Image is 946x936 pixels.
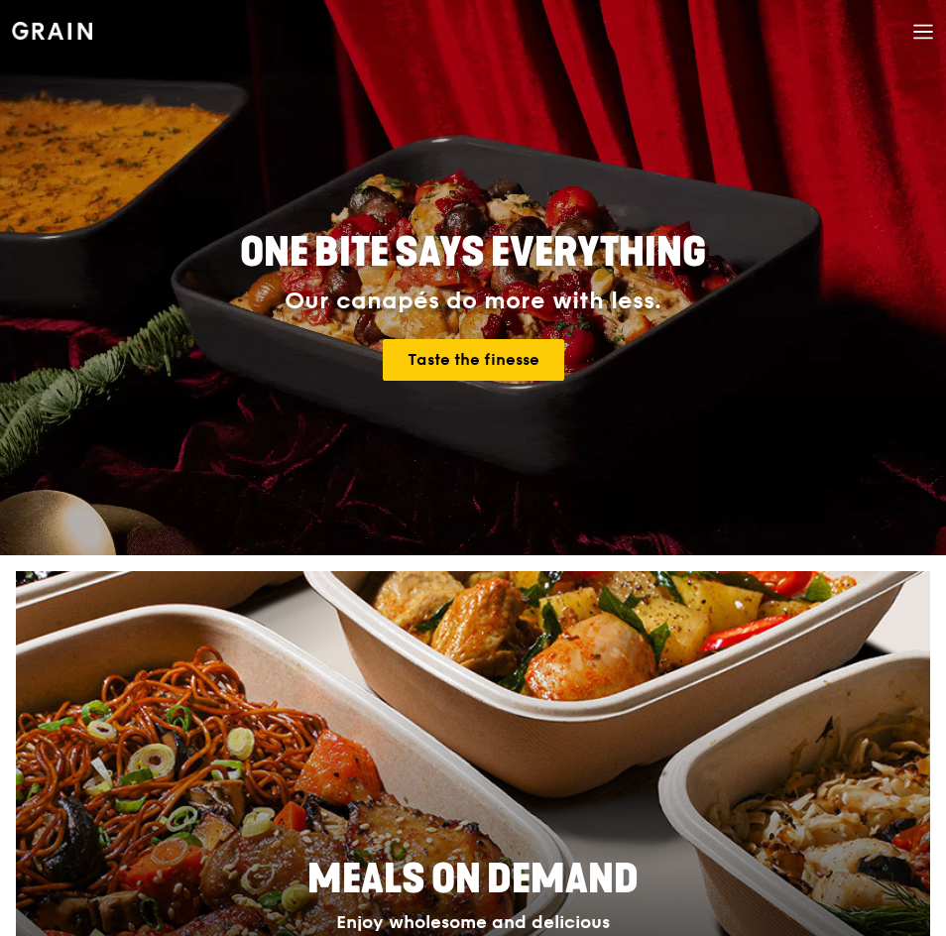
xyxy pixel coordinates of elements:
a: Taste the finesse [383,339,564,381]
img: Grain [12,22,92,40]
span: Meals On Demand [307,856,639,903]
span: ONE BITE SAYS EVERYTHING [240,229,706,277]
div: Our canapés do more with less. [116,288,830,315]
